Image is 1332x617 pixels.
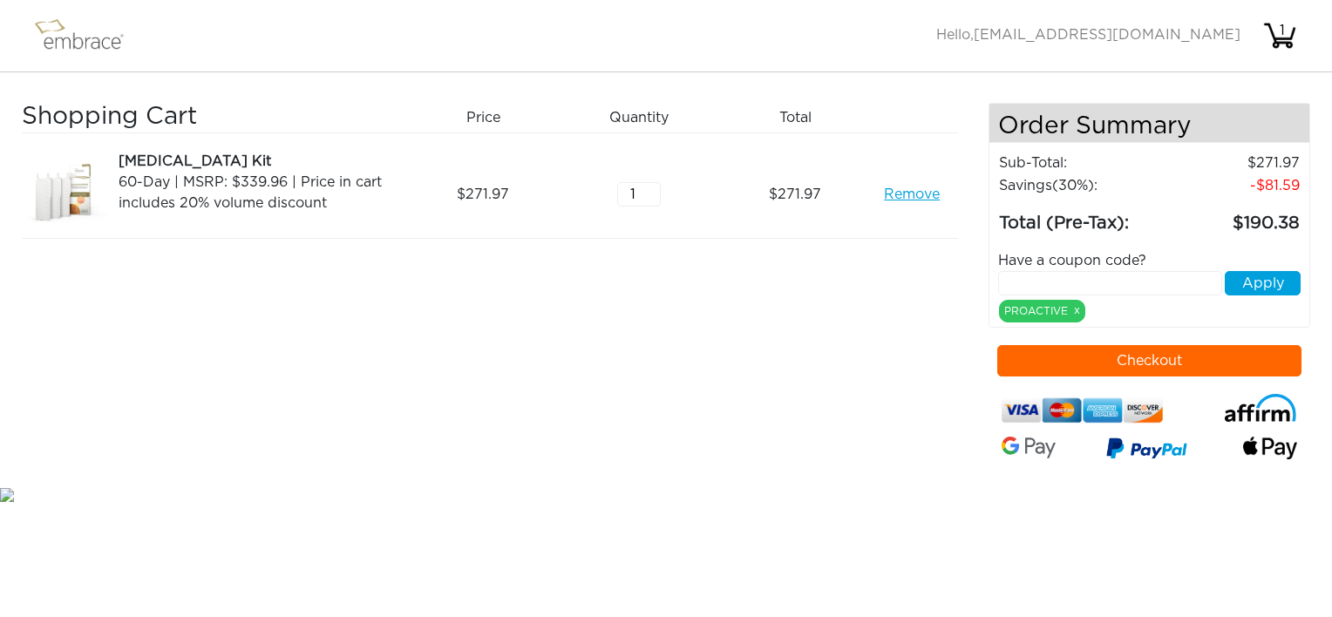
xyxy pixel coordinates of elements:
[1224,394,1297,423] img: affirm-logo.svg
[936,28,1240,42] span: Hello,
[1265,20,1300,41] div: 1
[1225,271,1301,295] button: Apply
[1002,394,1164,427] img: credit-cards.png
[1262,18,1297,53] img: cart
[411,103,567,132] div: Price
[769,184,821,205] span: 271.97
[457,184,509,205] span: 271.97
[609,107,669,128] span: Quantity
[724,103,880,132] div: Total
[1165,174,1301,197] td: 81.59
[119,151,398,172] div: [MEDICAL_DATA] Kit
[22,151,109,238] img: 08a01078-8cea-11e7-8349-02e45ca4b85b.jpeg
[1002,437,1056,458] img: Google-Pay-Logo.svg
[884,184,940,205] a: Remove
[998,197,1165,237] td: Total (Pre-Tax):
[1165,197,1301,237] td: 190.38
[22,103,398,132] h3: Shopping Cart
[1165,152,1301,174] td: 271.97
[998,152,1165,174] td: Sub-Total:
[1243,437,1297,459] img: fullApplePay.png
[1106,433,1187,466] img: paypal-v3.png
[1074,302,1080,318] a: x
[985,250,1315,271] div: Have a coupon code?
[1052,179,1094,193] span: (30%)
[31,14,144,58] img: logo.png
[997,345,1302,376] button: Checkout
[998,174,1165,197] td: Savings :
[989,104,1310,143] h4: Order Summary
[1262,28,1297,42] a: 1
[999,300,1085,322] div: PROACTIVE
[974,28,1240,42] span: [EMAIL_ADDRESS][DOMAIN_NAME]
[119,172,398,214] div: 60-Day | MSRP: $339.96 | Price in cart includes 20% volume discount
